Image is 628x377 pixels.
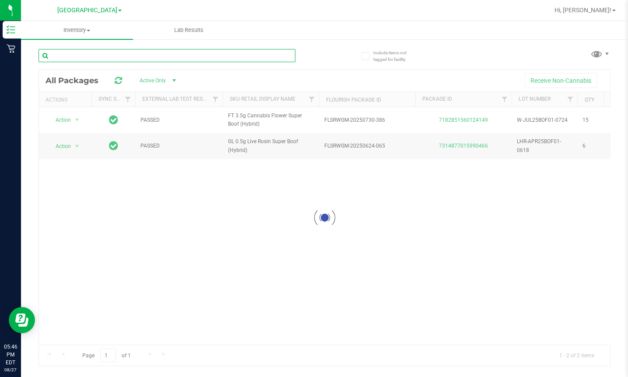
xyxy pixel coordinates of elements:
[57,7,117,14] span: [GEOGRAPHIC_DATA]
[4,343,17,366] p: 05:46 PM EDT
[4,366,17,373] p: 08/27
[7,44,15,53] inline-svg: Retail
[162,26,215,34] span: Lab Results
[9,307,35,333] iframe: Resource center
[373,49,417,63] span: Include items not tagged for facility
[21,26,133,34] span: Inventory
[554,7,611,14] span: Hi, [PERSON_NAME]!
[39,49,295,62] input: Search Package ID, Item Name, SKU, Lot or Part Number...
[7,25,15,34] inline-svg: Inventory
[21,21,133,39] a: Inventory
[133,21,245,39] a: Lab Results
